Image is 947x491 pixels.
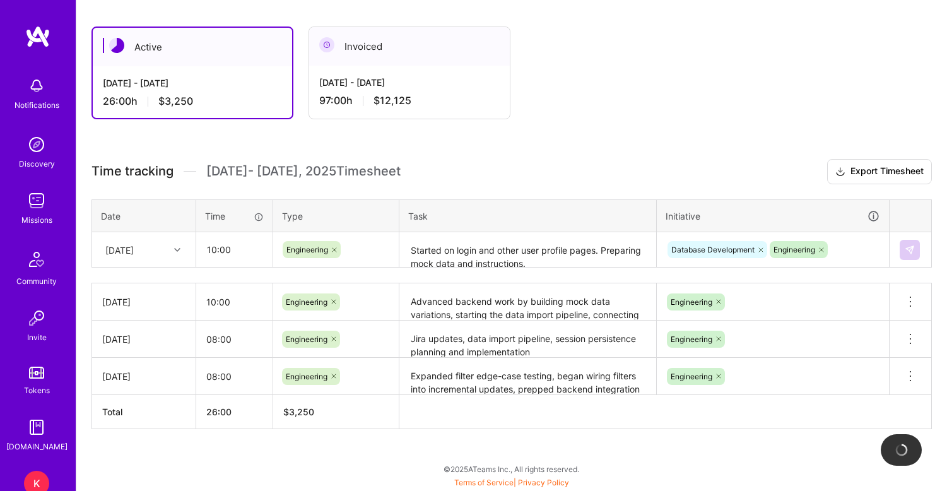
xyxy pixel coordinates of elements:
span: Engineering [286,372,327,381]
span: Engineering [773,245,815,254]
img: loading [895,443,909,457]
div: Discovery [19,157,55,170]
span: $ 3,250 [283,406,314,417]
button: Export Timesheet [827,159,932,184]
img: bell [24,73,49,98]
div: [DATE] [102,370,185,383]
input: HH:MM [196,322,273,356]
span: Database Development [671,245,755,254]
textarea: Advanced backend work by building mock data variations, starting the data import pipeline, connec... [401,285,655,319]
span: Engineering [286,245,328,254]
div: Time [205,210,264,223]
span: [DATE] - [DATE] , 2025 Timesheet [206,163,401,179]
th: Task [399,199,657,232]
div: Notifications [15,98,59,112]
img: Community [21,244,52,275]
div: Active [93,28,292,66]
span: | [454,478,569,487]
input: HH:MM [197,233,272,266]
i: icon Download [835,165,845,179]
div: Initiative [666,209,880,223]
div: [DATE] [105,243,134,256]
a: Terms of Service [454,478,514,487]
th: Total [92,395,196,429]
div: Tokens [24,384,50,397]
div: 97:00 h [319,94,500,107]
div: [DATE] - [DATE] [103,76,282,90]
div: [DATE] - [DATE] [319,76,500,89]
div: © 2025 ATeams Inc., All rights reserved. [76,453,947,485]
img: teamwork [24,188,49,213]
textarea: Expanded filter edge-case testing, began wiring filters into incremental updates, prepped backend... [401,359,655,394]
th: Date [92,199,196,232]
div: [DOMAIN_NAME] [6,440,68,453]
span: $12,125 [374,94,411,107]
span: Engineering [671,372,712,381]
div: 26:00 h [103,95,282,108]
div: [DATE] [102,295,185,309]
div: null [900,240,921,260]
div: Community [16,275,57,288]
div: Invoiced [309,27,510,66]
img: Submit [905,245,915,255]
span: Engineering [671,334,712,344]
div: [DATE] [102,333,185,346]
th: 26:00 [196,395,273,429]
img: logo [25,25,50,48]
span: Time tracking [91,163,174,179]
img: Active [109,38,124,53]
input: HH:MM [196,360,273,393]
th: Type [273,199,399,232]
textarea: Jira updates, data import pipeline, session persistence planning and implementation [401,322,655,357]
span: Engineering [286,297,327,307]
textarea: Started on login and other user profile pages. Preparing mock data and instructions. [401,234,655,267]
img: guide book [24,415,49,440]
span: $3,250 [158,95,193,108]
div: Invite [27,331,47,344]
img: discovery [24,132,49,157]
div: Missions [21,213,52,227]
img: Invoiced [319,37,334,52]
img: Invite [24,305,49,331]
span: Engineering [286,334,327,344]
img: tokens [29,367,44,379]
span: Engineering [671,297,712,307]
input: HH:MM [196,285,273,319]
a: Privacy Policy [518,478,569,487]
i: icon Chevron [174,247,180,253]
